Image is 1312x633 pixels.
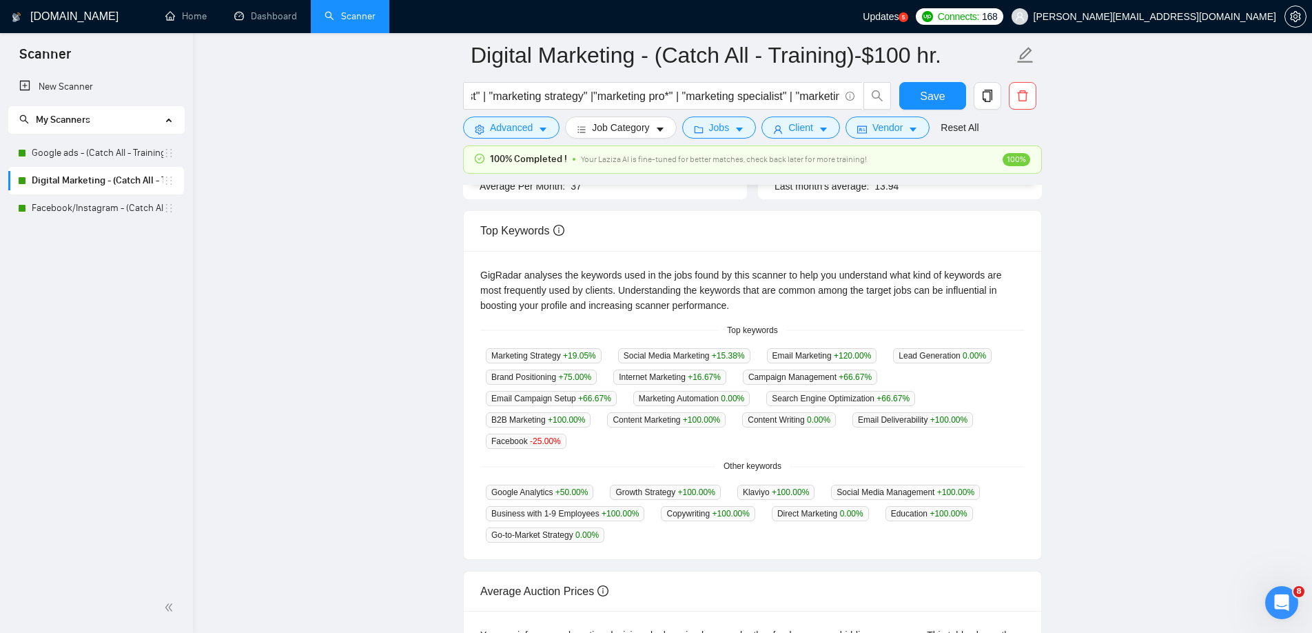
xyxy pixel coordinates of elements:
a: dashboardDashboard [234,10,297,22]
span: Updates [863,11,899,22]
span: caret-down [538,124,548,134]
a: Digital Marketing - (Catch All - Training)-$100 hr. [32,167,163,194]
span: search [19,114,29,124]
a: Google ads - (Catch All - Training) - $75 [32,139,163,167]
button: userClientcaret-down [761,117,840,139]
span: 37 [571,181,582,192]
span: Klaviyo [737,485,814,500]
span: Social Media Marketing [618,348,750,363]
span: Social Media Management [831,485,980,500]
span: 100% [1003,153,1030,166]
span: edit [1016,46,1034,64]
span: +19.05 % [563,351,596,361]
a: setting [1284,11,1306,22]
span: +100.00 % [713,509,750,519]
span: My Scanners [19,114,90,125]
span: info-circle [845,92,854,101]
span: Facebook [486,434,566,449]
span: +100.00 % [602,509,639,519]
a: Reset All [941,120,978,135]
span: Google Analytics [486,485,593,500]
img: logo [12,6,21,28]
li: Facebook/Instagram - (Catch All - Training) [8,194,184,222]
div: GigRadar analyses the keywords used in the jobs found by this scanner to help you understand what... [480,268,1025,313]
span: holder [163,203,174,214]
span: +100.00 % [678,488,715,497]
span: info-circle [553,225,564,236]
span: Direct Marketing [772,506,869,521]
span: double-left [164,601,178,614]
iframe: Intercom live chat [1265,586,1298,619]
a: 5 [899,12,908,22]
span: +100.00 % [683,415,720,425]
li: New Scanner [8,73,184,101]
span: Email Deliverability [852,412,973,428]
span: +15.38 % [712,351,745,361]
span: check-circle [475,154,484,163]
span: Vendor [872,120,903,135]
span: Advanced [490,120,533,135]
span: Job Category [592,120,649,135]
span: Marketing Automation [633,391,750,406]
span: Go-to-Market Strategy [486,527,604,543]
span: +66.67 % [839,372,872,382]
span: setting [1285,11,1306,22]
span: caret-down [819,124,828,134]
span: Email Campaign Setup [486,391,617,406]
button: folderJobscaret-down [682,117,757,139]
span: +120.00 % [834,351,871,361]
button: setting [1284,6,1306,28]
span: search [864,90,890,102]
span: Growth Strategy [610,485,720,500]
span: caret-down [908,124,918,134]
span: -25.00 % [530,436,561,446]
span: Education [885,506,973,521]
span: Brand Positioning [486,370,597,385]
span: Internet Marketing [613,370,726,385]
span: bars [577,124,586,134]
span: Content Writing [742,412,836,428]
button: Save [899,82,966,110]
span: +100.00 % [772,488,809,497]
input: Scanner name... [471,38,1014,72]
a: homeHome [165,10,207,22]
span: Email Marketing [767,348,877,363]
span: holder [163,148,174,159]
span: Copywriting [661,506,755,521]
span: holder [163,175,174,186]
span: user [773,124,783,134]
span: Your Laziza AI is fine-tuned for better matches, check back later for more training! [581,154,867,164]
span: Scanner [8,44,82,73]
input: Search Freelance Jobs... [471,88,839,105]
span: Connects: [938,9,979,24]
span: 8 [1293,586,1304,597]
img: upwork-logo.png [922,11,933,22]
span: 0.00 % [575,530,599,540]
li: Digital Marketing - (Catch All - Training)-$100 hr. [8,167,184,194]
span: 0.00 % [840,509,863,519]
text: 5 [902,14,905,21]
button: settingAdvancedcaret-down [463,117,560,139]
button: delete [1009,82,1036,110]
span: B2B Marketing [486,412,591,428]
a: New Scanner [19,73,173,101]
span: +50.00 % [555,488,588,497]
a: searchScanner [325,10,376,22]
span: Business with 1-9 Employees [486,506,644,521]
span: Lead Generation [893,348,992,363]
span: Average Per Month: [480,181,565,192]
span: +100.00 % [930,509,967,519]
span: Content Marketing [607,412,726,428]
span: info-circle [597,585,608,596]
span: Save [920,88,945,105]
span: 100% Completed ! [490,152,567,167]
span: 168 [982,9,997,24]
span: Last month's average: [775,181,869,192]
button: barsJob Categorycaret-down [565,117,676,139]
span: setting [475,124,484,134]
span: Top keywords [719,324,786,337]
span: caret-down [735,124,744,134]
span: +100.00 % [548,415,585,425]
button: search [863,82,891,110]
span: My Scanners [36,114,90,125]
